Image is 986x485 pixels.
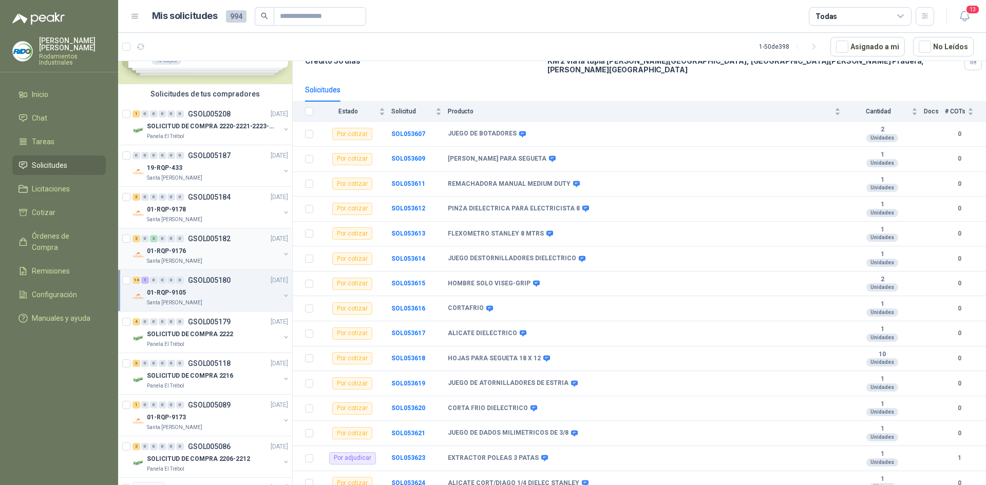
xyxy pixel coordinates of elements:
[332,377,372,390] div: Por cotizar
[271,109,288,119] p: [DATE]
[866,358,898,366] div: Unidades
[159,193,166,201] div: 0
[147,465,184,473] p: Panela El Trébol
[448,180,571,188] b: REMACHADORA MANUAL MEDIUM DUTY
[945,108,965,115] span: # COTs
[39,37,106,51] p: [PERSON_NAME] [PERSON_NAME]
[32,136,54,147] span: Tareas
[132,235,140,242] div: 2
[141,443,149,450] div: 0
[448,130,517,138] b: JUEGO DE BOTADORES
[866,458,898,467] div: Unidades
[147,329,233,339] p: SOLICITUD DE COMPRA 2222
[319,102,391,122] th: Estado
[271,151,288,161] p: [DATE]
[945,304,974,314] b: 0
[945,102,986,122] th: # COTs
[847,351,918,359] b: 10
[141,318,149,325] div: 0
[188,318,231,325] p: GSOL005179
[391,130,425,138] b: SOL053607
[147,246,186,256] p: 01-RQP-9176
[866,184,898,192] div: Unidades
[147,382,184,390] p: Panela El Trébol
[448,255,576,263] b: JUEGO DESTORNILLADORES DIELECTRICO
[132,124,145,137] img: Company Logo
[132,110,140,118] div: 1
[39,53,106,66] p: Rodamientos Industriales
[118,84,292,104] div: Solicitudes de tus compradores
[150,401,158,409] div: 0
[924,102,945,122] th: Docs
[32,265,70,277] span: Remisiones
[830,37,905,56] button: Asignado a mi
[391,380,425,387] a: SOL053619
[141,235,149,242] div: 0
[391,155,425,162] a: SOL053609
[188,235,231,242] p: GSOL005182
[147,413,186,422] p: 01-RQP-9173
[847,108,909,115] span: Cantidad
[150,318,158,325] div: 0
[448,108,832,115] span: Producto
[132,207,145,220] img: Company Logo
[188,152,231,159] p: GSOL005187
[448,355,541,363] b: HOJAS PARA SEGUETA 18 X 12
[391,180,425,187] a: SOL053611
[391,430,425,437] b: SOL053621
[147,257,202,265] p: Santa [PERSON_NAME]
[150,152,158,159] div: 0
[448,329,517,338] b: ALICATE DIELECTRICO
[448,102,847,122] th: Producto
[391,280,425,287] a: SOL053615
[132,440,290,473] a: 2 0 0 0 0 0 GSOL005086[DATE] Company LogoSOLICITUD DE COMPRA 2206-2212Panela El Trébol
[147,288,186,298] p: 01-RQP-9105
[391,355,425,362] b: SOL053618
[132,193,140,201] div: 3
[866,209,898,217] div: Unidades
[332,402,372,415] div: Por cotizar
[945,179,974,189] b: 0
[132,290,145,303] img: Company Logo
[847,226,918,234] b: 1
[391,205,425,212] a: SOL053612
[945,204,974,214] b: 0
[141,193,149,201] div: 0
[132,357,290,390] a: 3 0 0 0 0 0 GSOL005118[DATE] Company LogoSOLICITUD DE COMPRA 2216Panela El Trébol
[847,102,924,122] th: Cantidad
[271,234,288,244] p: [DATE]
[141,152,149,159] div: 0
[847,151,918,159] b: 1
[141,401,149,409] div: 0
[945,129,974,139] b: 0
[866,134,898,142] div: Unidades
[391,230,425,237] b: SOL053613
[332,302,372,315] div: Por cotizar
[152,9,218,24] h1: Mis solicitudes
[332,352,372,364] div: Por cotizar
[132,443,140,450] div: 2
[167,277,175,284] div: 0
[271,359,288,368] p: [DATE]
[945,453,974,463] b: 1
[847,176,918,184] b: 1
[150,360,158,367] div: 0
[159,318,166,325] div: 0
[816,11,837,22] div: Todas
[147,299,202,307] p: Santa [PERSON_NAME]
[945,328,974,338] b: 0
[12,12,65,25] img: Logo peakr
[32,183,70,195] span: Licitaciones
[945,279,974,288] b: 0
[391,108,433,115] span: Solicitud
[167,443,175,450] div: 0
[132,249,145,261] img: Company Logo
[167,110,175,118] div: 0
[132,360,140,367] div: 3
[391,329,425,337] b: SOL053617
[167,152,175,159] div: 0
[332,327,372,340] div: Por cotizar
[332,178,372,190] div: Por cotizar
[188,443,231,450] p: GSOL005086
